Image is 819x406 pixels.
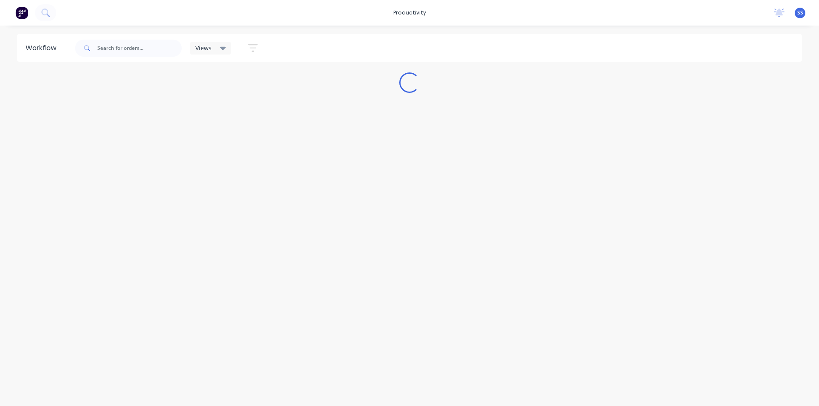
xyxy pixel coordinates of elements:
img: Factory [15,6,28,19]
span: SS [797,9,803,17]
input: Search for orders... [97,40,182,57]
div: productivity [389,6,430,19]
span: Views [195,43,212,52]
div: Workflow [26,43,61,53]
